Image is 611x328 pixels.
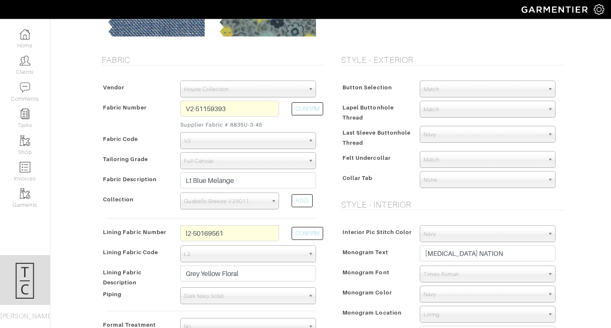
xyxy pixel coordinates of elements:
[103,193,134,206] span: Collection
[180,121,279,129] small: Supplier Fabric # 6835U-3-45
[424,81,544,98] span: Match
[424,126,544,143] span: Navy
[103,266,142,289] span: Lining Fabric Description
[342,246,388,258] span: Monogram Text
[342,226,412,238] span: Interior Pic Stitch Color
[594,4,604,15] img: gear-icon-white-bd11855cb880d31180b6d7d6211b90ccbf57a29d726f0c71d8c61bd08dd39cc2.png
[20,29,30,39] img: dashboard-icon-dbcd8f5a0b271acd01030246c82b418ddd0df26cd7fceb0bd07c9910d44c42f6.png
[184,133,305,149] span: V2
[424,266,544,283] span: Times Roman
[341,55,564,65] h5: Style - Exterior
[20,135,30,146] img: garments-icon-b7da505a4dc4fd61783c78ac3ca0ef83fa9d6f193b1c9dc38574b1d14d53ca28.png
[103,288,121,300] span: Piping
[292,194,313,207] div: ADD
[424,151,544,168] span: Match
[342,102,394,124] span: Lapel Buttonhole Thread
[103,226,166,238] span: Lining Fabric Number
[342,127,411,149] span: Last Sleeve Buttonhole Thread
[103,81,124,94] span: Vendor
[103,133,138,145] span: Fabric Code
[341,200,564,210] h5: Style - Interior
[184,246,305,263] span: L2
[184,193,268,210] span: Guabello Breeze V25011
[424,101,544,118] span: Match
[20,162,30,172] img: orders-icon-0abe47150d42831381b5fb84f609e132dff9fe21cb692f30cb5eec754e2cba89.png
[103,153,148,165] span: Tailoring Grade
[342,152,391,164] span: Felt Undercollar
[184,288,305,305] span: Dark Navy Solid
[424,226,544,242] span: Navy
[20,188,30,199] img: garments-icon-b7da505a4dc4fd61783c78ac3ca0ef83fa9d6f193b1c9dc38574b1d14d53ca28.png
[342,286,392,299] span: Monogram Color
[184,81,305,98] span: House Collection
[342,307,402,319] span: Monogram Location
[103,102,147,114] span: Fabric Number
[342,81,392,94] span: Button Selection
[517,2,594,17] img: garmentier-logo-header-white-b43fb05a5012e4ada735d5af1a66efaba907eab6374d6393d1fbf88cb4ef424d.png
[292,102,323,115] button: CONFIRM
[20,55,30,66] img: clients-icon-6bae9207a08558b7cb47a8932f037763ab4055f8c8b6bfacd5dc20c3e0201464.png
[292,227,323,240] button: CONFIRM
[20,82,30,93] img: comment-icon-a0a6a9ef722e966f86d9cbdc48e553b5cf19dbc54f86b18d962a5391bc8f6eb6.png
[103,173,157,185] span: Fabric Description
[103,246,158,258] span: Lining Fabric Code
[342,172,373,184] span: Collar Tab
[424,172,544,188] span: None
[184,153,305,169] span: Full Canvas
[342,266,390,279] span: Monogram Font
[424,286,544,303] span: Navy
[424,306,544,323] span: Lining
[20,109,30,119] img: reminder-icon-8004d30b9f0a5d33ae49ab947aed9ed385cf756f9e5892f1edd6e32f2345188e.png
[102,55,324,65] h5: Fabric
